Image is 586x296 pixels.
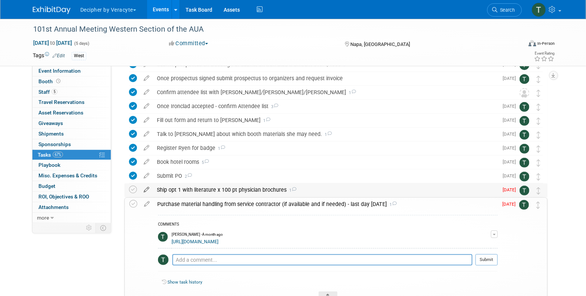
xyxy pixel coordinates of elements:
[167,279,202,285] a: Show task history
[503,159,520,165] span: [DATE]
[520,88,529,98] img: Unassigned
[140,75,153,82] a: edit
[74,41,89,46] span: (5 days)
[153,114,498,127] div: Fill out form and return to [PERSON_NAME]
[153,100,498,113] div: Once Ironclad accepted - confirm Attendee list
[520,116,529,126] img: Tony Alvarado
[38,152,63,158] span: Tasks
[520,172,529,182] img: Tony Alvarado
[38,68,81,74] span: Event Information
[83,223,96,233] td: Personalize Event Tab Strip
[487,3,522,17] a: Search
[53,152,63,157] span: 67%
[503,173,520,179] span: [DATE]
[158,255,169,265] img: Tony Alvarado
[477,39,555,50] div: Event Format
[215,146,225,151] span: 1
[158,221,498,229] div: COMMENTS
[32,213,111,223] a: more
[140,145,153,151] a: edit
[32,87,111,97] a: Staff5
[153,156,498,168] div: Book hotel rooms
[38,120,63,126] span: Giveaways
[49,40,56,46] span: to
[38,162,60,168] span: Playbook
[32,192,111,202] a: ROI, Objectives & ROO
[166,40,211,47] button: Committed
[387,202,397,207] span: 1
[38,204,69,210] span: Attachments
[503,104,520,109] span: [DATE]
[38,99,84,105] span: Travel Reservations
[537,187,540,194] i: Move task
[32,66,111,76] a: Event Information
[503,131,520,137] span: [DATE]
[38,194,89,200] span: ROI, Objectives & ROO
[536,201,540,209] i: Move task
[199,160,209,165] span: 5
[31,23,511,36] div: 101st Annual Meeting Western Section of the AUA
[32,129,111,139] a: Shipments
[537,76,540,83] i: Move task
[172,239,218,244] a: [URL][DOMAIN_NAME]
[38,89,57,95] span: Staff
[268,104,278,109] span: 3
[32,160,111,170] a: Playbook
[33,40,72,46] span: [DATE] [DATE]
[502,201,519,207] span: [DATE]
[322,132,332,137] span: 1
[537,104,540,111] i: Move task
[172,232,223,237] span: [PERSON_NAME] - A month ago
[33,52,65,60] td: Tags
[532,3,546,17] img: Tony Alvarado
[38,131,64,137] span: Shipments
[32,97,111,107] a: Travel Reservations
[346,90,356,95] span: 1
[476,254,498,265] button: Submit
[153,198,498,211] div: Purchase material handling from service contractor (if available and if needed) - last day [DATE]
[96,223,111,233] td: Toggle Event Tabs
[140,159,153,165] a: edit
[503,117,520,123] span: [DATE]
[520,130,529,140] img: Tony Alvarado
[38,78,62,84] span: Booth
[537,41,555,46] div: In-Person
[140,89,153,96] a: edit
[153,86,505,99] div: Confirm attendee list with [PERSON_NAME]/[PERSON_NAME]/[PERSON_NAME]
[38,110,83,116] span: Asset Reservations
[537,117,540,125] i: Move task
[32,202,111,212] a: Attachments
[32,108,111,118] a: Asset Reservations
[182,174,192,179] span: 2
[55,78,62,84] span: Booth not reserved yet
[503,145,520,151] span: [DATE]
[38,172,97,179] span: Misc. Expenses & Credits
[32,76,111,87] a: Booth
[153,128,498,140] div: Talk to [PERSON_NAME] about which booth materials she may need.
[520,186,529,195] img: Tony Alvarado
[520,144,529,154] img: Tony Alvarado
[32,150,111,160] a: Tasks67%
[32,118,111,128] a: Giveaways
[519,200,529,210] img: Tony Alvarado
[140,117,153,124] a: edit
[350,41,410,47] span: Napa, [GEOGRAPHIC_DATA]
[37,215,49,221] span: more
[153,72,498,85] div: Once prospectus signed submit prospectus to organizers and request invoice
[534,52,555,55] div: Event Rating
[158,232,168,242] img: Tony Alvarado
[537,173,540,180] i: Move task
[140,186,153,193] a: edit
[529,40,536,46] img: Format-Inperson.png
[520,102,529,112] img: Tony Alvarado
[537,90,540,97] i: Move task
[261,118,270,123] span: 1
[140,131,153,137] a: edit
[153,183,498,196] div: Ship opt 1 with literature x 100 pt physician brochures
[72,52,86,60] div: West
[32,181,111,191] a: Budget
[287,188,296,193] span: 1
[52,53,65,58] a: Edit
[537,159,540,166] i: Move task
[38,141,71,147] span: Sponsorships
